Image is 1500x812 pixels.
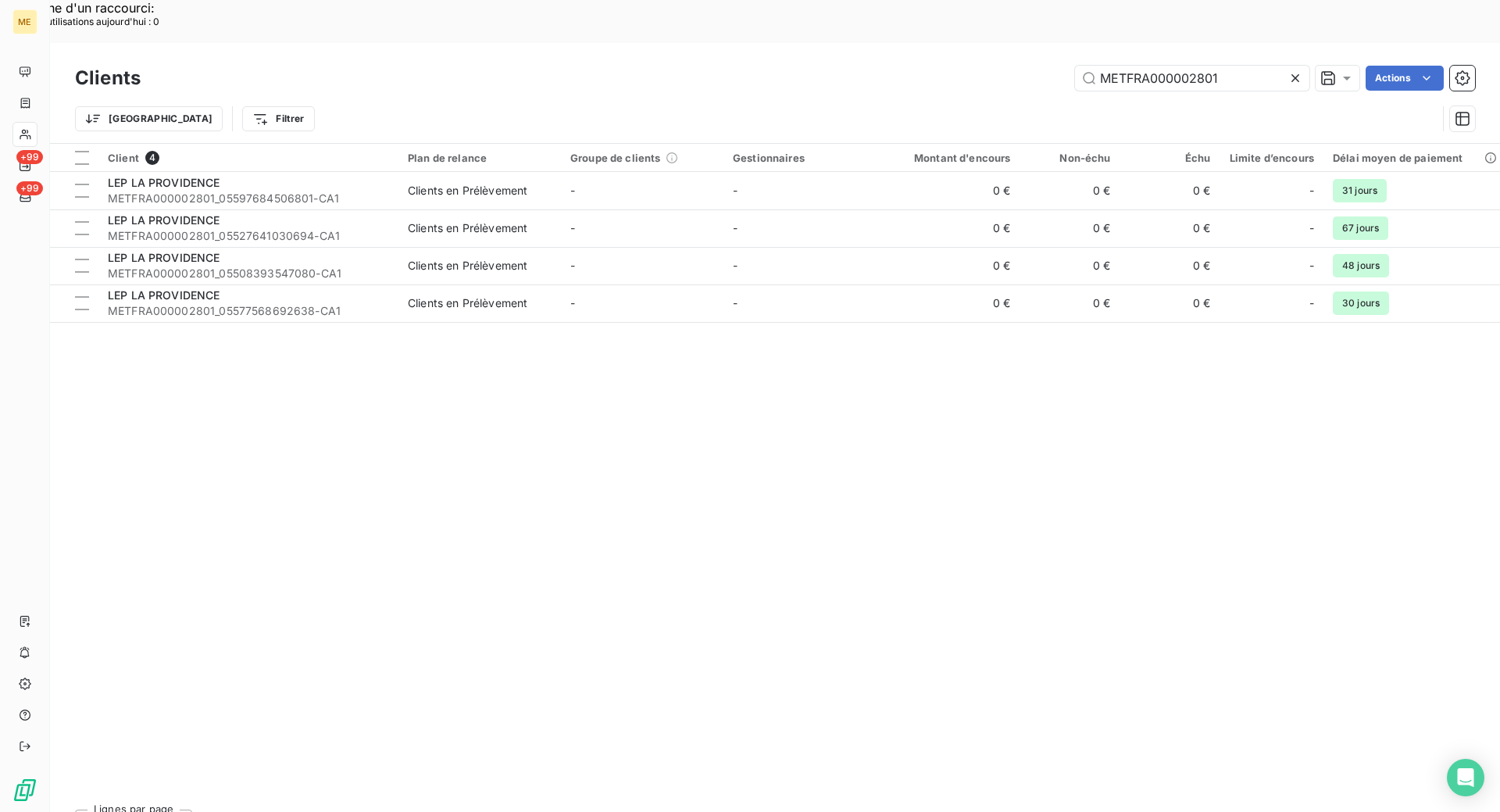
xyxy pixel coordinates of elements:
span: +99 [16,181,43,195]
h3: Clients [75,64,141,92]
td: 0 € [1120,172,1220,209]
span: - [733,259,737,272]
span: - [1309,220,1314,236]
span: LEP LA PROVIDENCE [108,176,220,189]
span: - [570,184,575,197]
div: Clients en Prélèvement [408,183,527,199]
img: Logo LeanPay [12,778,37,803]
span: LEP LA PROVIDENCE [108,251,220,264]
td: 0 € [1020,172,1120,209]
span: - [1309,258,1314,274]
span: Client [108,152,139,164]
div: Clients en Prélèvement [408,295,527,311]
td: 0 € [886,284,1020,322]
span: 31 jours [1333,179,1387,202]
td: 0 € [1020,209,1120,247]
span: LEP LA PROVIDENCE [108,213,220,227]
td: 0 € [1120,284,1220,322]
button: [GEOGRAPHIC_DATA] [75,106,223,131]
div: Échu [1130,152,1211,164]
span: - [733,221,737,234]
span: - [570,296,575,309]
div: Clients en Prélèvement [408,258,527,274]
span: - [570,221,575,234]
span: METFRA000002801_05577568692638-CA1 [108,303,389,319]
span: 67 jours [1333,216,1388,240]
button: Actions [1366,66,1444,91]
span: Groupe de clients [570,152,661,164]
span: LEP LA PROVIDENCE [108,288,220,302]
span: - [1309,183,1314,199]
span: - [1309,295,1314,311]
input: Rechercher [1075,66,1309,91]
span: 30 jours [1333,292,1389,315]
div: Gestionnaires [733,152,877,164]
span: - [570,259,575,272]
span: 4 [145,151,159,165]
td: 0 € [886,172,1020,209]
td: 0 € [886,209,1020,247]
div: Montant d'encours [895,152,1011,164]
div: Plan de relance [408,152,552,164]
span: METFRA000002801_05597684506801-CA1 [108,191,389,206]
span: METFRA000002801_05508393547080-CA1 [108,266,389,281]
span: - [733,184,737,197]
span: +99 [16,150,43,164]
div: Délai moyen de paiement [1333,152,1500,164]
td: 0 € [886,247,1020,284]
div: Limite d’encours [1230,152,1314,164]
span: 48 jours [1333,254,1389,277]
span: METFRA000002801_05527641030694-CA1 [108,228,389,244]
td: 0 € [1020,284,1120,322]
div: Non-échu [1030,152,1111,164]
div: Clients en Prélèvement [408,220,527,236]
td: 0 € [1120,247,1220,284]
div: Open Intercom Messenger [1447,759,1484,796]
span: - [733,296,737,309]
td: 0 € [1120,209,1220,247]
td: 0 € [1020,247,1120,284]
button: Filtrer [242,106,314,131]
